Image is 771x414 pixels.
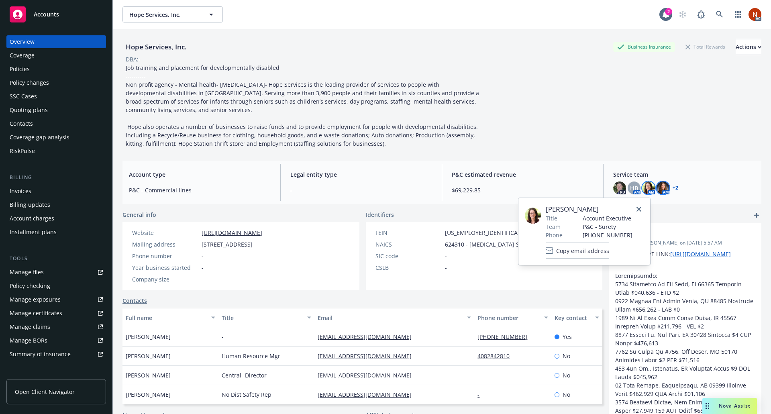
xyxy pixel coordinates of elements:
span: Service team [613,170,755,179]
a: +2 [673,186,678,190]
span: Identifiers [366,210,394,219]
span: [PHONE_NUMBER] [583,231,632,239]
button: Phone number [474,308,551,327]
div: Account charges [10,212,54,225]
button: Key contact [551,308,602,327]
span: Copy email address [556,247,609,255]
a: Start snowing [675,6,691,22]
span: - [202,252,204,260]
div: Full name [126,314,206,322]
div: Website [132,228,198,237]
span: P&C - Commercial lines [129,186,271,194]
img: photo [749,8,761,21]
div: Email [318,314,462,322]
a: Manage certificates [6,307,106,320]
span: Human Resource Mgr [222,352,280,360]
div: DBA: - [126,55,141,63]
a: 4082842810 [477,352,516,360]
div: Tools [6,255,106,263]
button: Actions [736,39,761,55]
span: Team [546,222,561,231]
span: [US_EMPLOYER_IDENTIFICATION_NUMBER] [445,228,560,237]
div: Drag to move [702,398,712,414]
div: Manage claims [10,320,50,333]
span: Open Client Navigator [15,387,75,396]
a: Manage files [6,266,106,279]
span: Job training and placement for developmentally disabled ---------- Non profit agency - Mental hea... [126,64,481,147]
a: close [634,204,644,214]
a: Accounts [6,3,106,26]
div: SSC Cases [10,90,37,103]
a: Coverage gap analysis [6,131,106,144]
a: Contacts [6,117,106,130]
a: Contacts [122,296,147,305]
a: Policy changes [6,76,106,89]
div: SIC code [375,252,442,260]
div: Policies [10,63,30,75]
div: Manage files [10,266,44,279]
a: [EMAIL_ADDRESS][DOMAIN_NAME] [318,333,418,341]
div: Phone number [132,252,198,260]
span: - [615,230,734,238]
a: Billing updates [6,198,106,211]
a: Manage exposures [6,293,106,306]
span: P&C estimated revenue [452,170,594,179]
a: [EMAIL_ADDRESS][DOMAIN_NAME] [318,371,418,379]
span: [PERSON_NAME] [546,204,632,214]
div: Title [222,314,302,322]
div: Policy changes [10,76,49,89]
a: [EMAIL_ADDRESS][DOMAIN_NAME] [318,391,418,398]
div: Manage BORs [10,334,47,347]
a: Installment plans [6,226,106,239]
span: - [222,332,224,341]
span: Updated by [PERSON_NAME] on [DATE] 5:57 AM [615,239,755,247]
a: - [477,371,486,379]
span: [PERSON_NAME] [126,371,171,379]
a: Switch app [730,6,746,22]
span: General info [122,210,156,219]
a: SSC Cases [6,90,106,103]
span: Title [546,214,557,222]
a: Account charges [6,212,106,225]
a: add [752,210,761,220]
a: Report a Bug [693,6,709,22]
span: No [563,371,570,379]
div: CSLB [375,263,442,272]
div: Billing updates [10,198,50,211]
span: - [445,263,447,272]
img: photo [657,182,669,194]
span: HB [630,184,638,192]
a: [URL][DOMAIN_NAME] [202,229,262,237]
span: Yes [563,332,572,341]
a: Policy checking [6,279,106,292]
a: [URL][DOMAIN_NAME] [670,250,731,258]
a: - [477,391,486,398]
span: - [445,252,447,260]
div: Year business started [132,263,198,272]
span: [PERSON_NAME] [126,352,171,360]
div: Quoting plans [10,104,48,116]
div: Phone number [477,314,539,322]
div: NAICS [375,240,442,249]
a: Manage claims [6,320,106,333]
a: [EMAIL_ADDRESS][DOMAIN_NAME] [318,352,418,360]
a: Quoting plans [6,104,106,116]
p: MASTER DRIVE LINK: [615,250,755,258]
button: Full name [122,308,218,327]
a: Overview [6,35,106,48]
img: employee photo [525,208,541,224]
span: $69,229.85 [452,186,594,194]
span: [STREET_ADDRESS] [202,240,253,249]
a: Search [712,6,728,22]
div: Billing [6,173,106,182]
a: Manage BORs [6,334,106,347]
span: - [290,186,432,194]
span: No [563,390,570,399]
div: Policy checking [10,279,50,292]
span: [PERSON_NAME] [126,390,171,399]
div: FEIN [375,228,442,237]
div: RiskPulse [10,145,35,157]
span: No [563,352,570,360]
img: photo [613,182,626,194]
